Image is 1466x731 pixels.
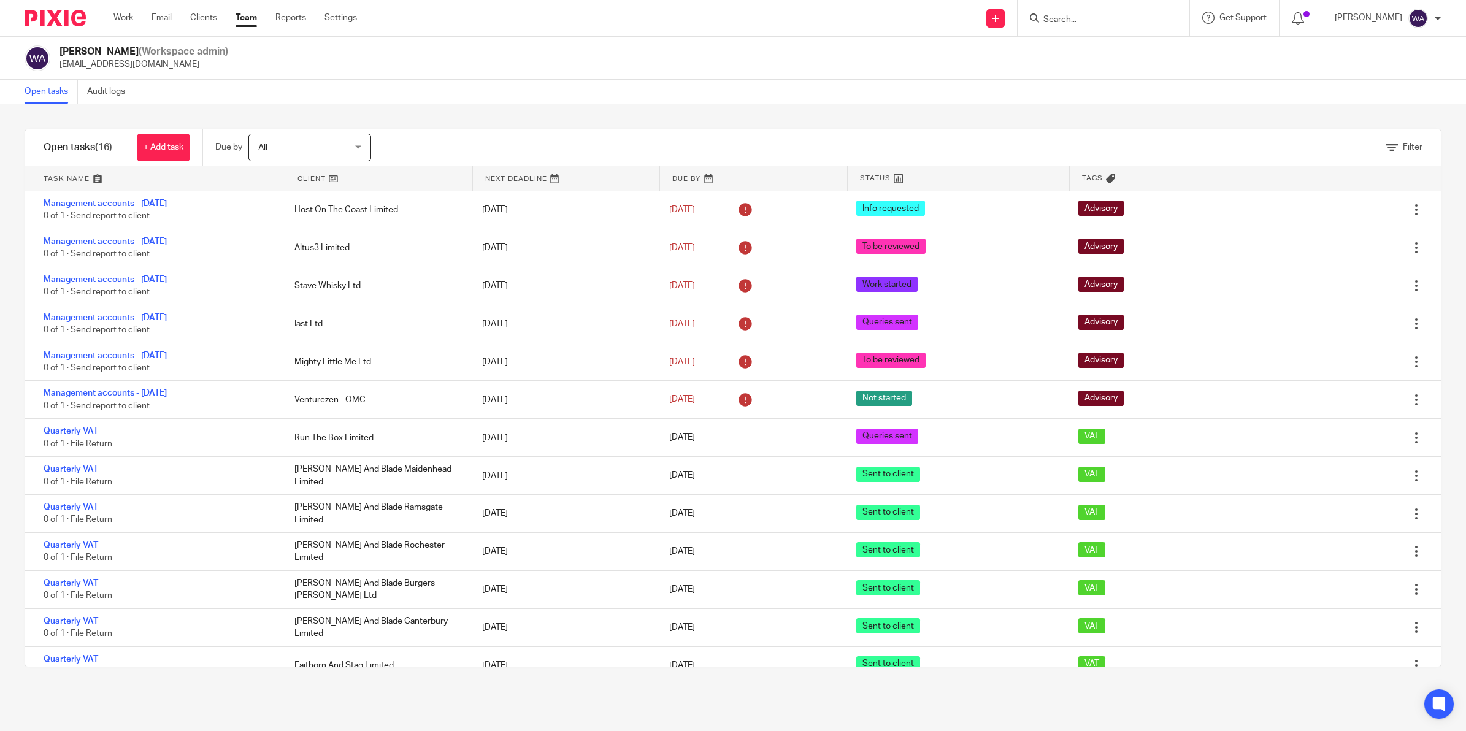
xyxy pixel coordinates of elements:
a: Quarterly VAT [44,465,98,473]
span: Sent to client [856,580,920,595]
a: Quarterly VAT [44,427,98,435]
div: [DATE] [470,539,657,564]
span: 0 of 1 · Send report to client [44,288,150,296]
div: [DATE] [470,274,657,298]
div: [DATE] [470,350,657,374]
p: [PERSON_NAME] [1335,12,1402,24]
a: Clients [190,12,217,24]
div: [DATE] [470,501,657,526]
span: Advisory [1078,315,1124,330]
span: 0 of 1 · Send report to client [44,364,150,372]
p: Due by [215,141,242,153]
span: [DATE] [669,547,695,556]
p: [EMAIL_ADDRESS][DOMAIN_NAME] [59,58,228,71]
span: [DATE] [669,396,695,404]
span: Queries sent [856,429,918,444]
div: [DATE] [470,235,657,260]
span: [DATE] [669,472,695,480]
span: Sent to client [856,618,920,633]
span: To be reviewed [856,239,926,254]
div: [DATE] [470,464,657,488]
span: To be reviewed [856,353,926,368]
div: [PERSON_NAME] And Blade Rochester Limited [282,533,469,570]
span: Advisory [1078,201,1124,216]
span: 0 of 1 · Send report to client [44,402,150,410]
div: Venturezen - OMC [282,388,469,412]
div: [DATE] [470,615,657,640]
a: Quarterly VAT [44,617,98,626]
span: [DATE] [669,243,695,252]
span: VAT [1078,429,1105,444]
span: Not started [856,391,912,406]
a: Management accounts - [DATE] [44,237,167,246]
a: Reports [275,12,306,24]
div: Mighty Little Me Ltd [282,350,469,374]
span: Sent to client [856,505,920,520]
span: [DATE] [669,434,695,442]
div: [PERSON_NAME] And Blade Maidenhead Limited [282,457,469,494]
span: [DATE] [669,205,695,214]
span: Advisory [1078,239,1124,254]
span: Info requested [856,201,925,216]
span: [DATE] [669,623,695,632]
span: Sent to client [856,542,920,557]
span: 0 of 1 · File Return [44,629,112,638]
img: svg%3E [1408,9,1428,28]
a: Management accounts - [DATE] [44,313,167,322]
div: Host On The Coast Limited [282,197,469,222]
span: Filter [1403,143,1422,151]
a: Quarterly VAT [44,579,98,587]
div: [PERSON_NAME] And Blade Ramsgate Limited [282,495,469,532]
span: Work started [856,277,918,292]
span: [DATE] [669,661,695,670]
span: [DATE] [669,585,695,594]
div: [DATE] [470,312,657,336]
span: Queries sent [856,315,918,330]
span: 0 of 1 · Send report to client [44,326,150,334]
div: [PERSON_NAME] And Blade Burgers [PERSON_NAME] Ltd [282,571,469,608]
span: 0 of 1 · File Return [44,591,112,600]
span: VAT [1078,580,1105,595]
div: Stave Whisky Ltd [282,274,469,298]
a: Management accounts - [DATE] [44,275,167,284]
span: VAT [1078,467,1105,482]
a: Audit logs [87,80,134,104]
span: VAT [1078,505,1105,520]
a: Quarterly VAT [44,655,98,664]
span: (Workspace admin) [139,47,228,56]
a: Management accounts - [DATE] [44,351,167,360]
span: Get Support [1219,13,1267,22]
span: 0 of 1 · Send report to client [44,212,150,221]
div: Faithorn And Stag Limited [282,653,469,678]
span: [DATE] [669,358,695,366]
span: Advisory [1078,277,1124,292]
h2: [PERSON_NAME] [59,45,228,58]
a: Work [113,12,133,24]
span: VAT [1078,656,1105,672]
img: svg%3E [25,45,50,71]
a: Email [152,12,172,24]
a: Quarterly VAT [44,541,98,549]
span: 0 of 1 · File Return [44,478,112,486]
span: VAT [1078,542,1105,557]
span: Sent to client [856,467,920,482]
input: Search [1042,15,1153,26]
div: Iast Ltd [282,312,469,336]
a: Open tasks [25,80,78,104]
div: [DATE] [470,577,657,602]
span: 0 of 1 · Send report to client [44,250,150,258]
h1: Open tasks [44,141,112,154]
a: Management accounts - [DATE] [44,199,167,208]
div: Altus3 Limited [282,235,469,260]
span: Tags [1082,173,1103,183]
span: Sent to client [856,656,920,672]
span: Status [860,173,891,183]
span: 0 of 1 · File Return [44,440,112,448]
a: Management accounts - [DATE] [44,389,167,397]
a: Settings [324,12,357,24]
div: [DATE] [470,426,657,450]
span: 0 of 1 · File Return [44,516,112,524]
span: (16) [95,142,112,152]
div: [PERSON_NAME] And Blade Canterbury Limited [282,609,469,646]
span: All [258,144,267,152]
